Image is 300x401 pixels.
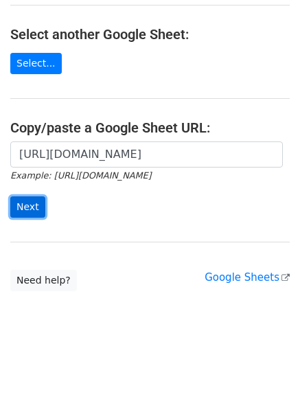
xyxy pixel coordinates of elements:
a: Need help? [10,270,77,291]
h4: Copy/paste a Google Sheet URL: [10,119,290,136]
input: Paste your Google Sheet URL here [10,141,283,168]
iframe: Chat Widget [231,335,300,401]
h4: Select another Google Sheet: [10,26,290,43]
a: Google Sheets [205,271,290,284]
a: Select... [10,53,62,74]
small: Example: [URL][DOMAIN_NAME] [10,170,151,181]
input: Next [10,196,45,218]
